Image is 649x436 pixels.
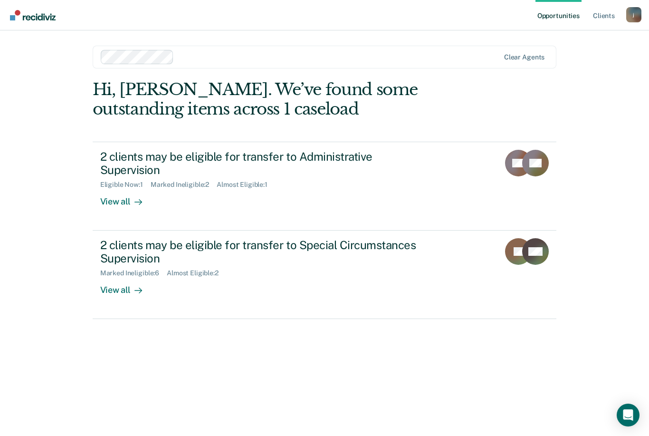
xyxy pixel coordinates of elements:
div: Marked Ineligible : 6 [100,269,167,277]
div: Almost Eligible : 1 [217,181,275,189]
img: Recidiviz [10,10,56,20]
div: Clear agents [504,53,544,61]
div: Open Intercom Messenger [617,404,639,426]
div: 2 clients may be eligible for transfer to Special Circumstances Supervision [100,238,434,266]
div: j [626,7,641,22]
button: Profile dropdown button [626,7,641,22]
div: Hi, [PERSON_NAME]. We’ve found some outstanding items across 1 caseload [93,80,464,119]
div: View all [100,277,153,296]
a: 2 clients may be eligible for transfer to Administrative SupervisionEligible Now:1Marked Ineligib... [93,142,557,231]
div: View all [100,189,153,207]
div: 2 clients may be eligible for transfer to Administrative Supervision [100,150,434,177]
div: Eligible Now : 1 [100,181,151,189]
a: 2 clients may be eligible for transfer to Special Circumstances SupervisionMarked Ineligible:6Alm... [93,231,557,319]
div: Marked Ineligible : 2 [151,181,217,189]
div: Almost Eligible : 2 [167,269,226,277]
